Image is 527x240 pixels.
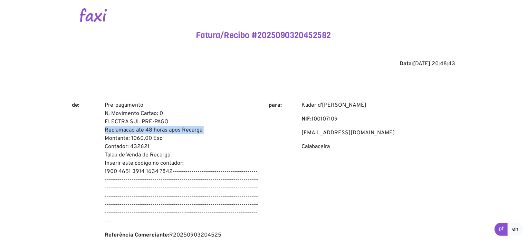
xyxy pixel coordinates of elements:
[105,101,258,225] p: Pre-pagamento N. Movimento Cartao: 0 ELECTRA SUL PRE-PAGO Reclamacao ate 48 horas apos Recarga Mo...
[301,101,455,109] p: Kader d'[PERSON_NAME]
[105,232,169,239] b: Referência Comerciante:
[301,129,455,137] p: [EMAIL_ADDRESS][DOMAIN_NAME]
[72,60,455,68] div: [DATE] 20:48:43
[269,102,282,109] b: para:
[72,30,455,40] h4: Fatura/Recibo #2025090320452582
[400,60,413,67] b: Data:
[508,223,523,236] a: en
[301,115,455,123] p: 100107109
[301,116,312,123] b: NIF:
[495,223,508,236] a: pt
[301,143,455,151] p: Calabaceira
[105,231,258,239] p: R20250903204525
[72,102,79,109] b: de:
